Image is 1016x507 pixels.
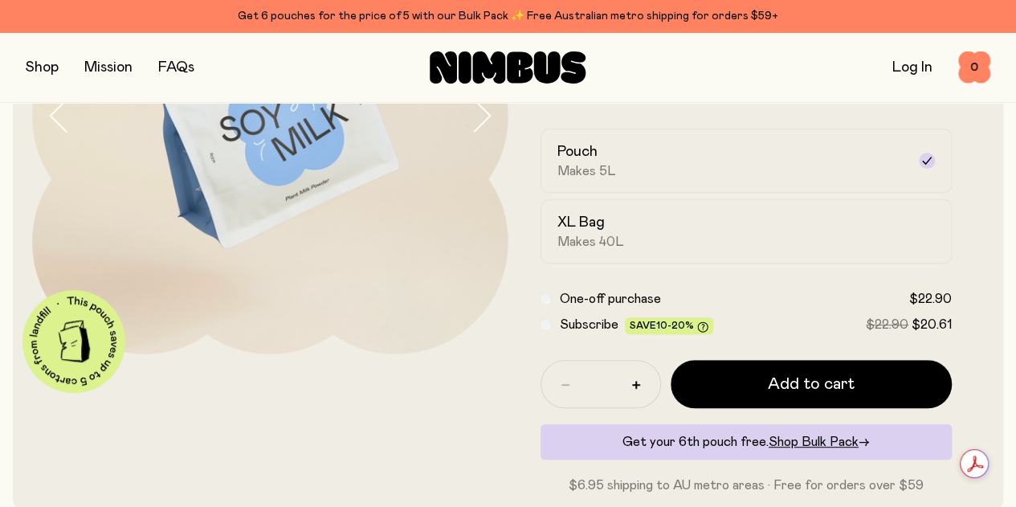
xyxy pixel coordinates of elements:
[866,318,908,331] span: $22.90
[84,60,133,75] a: Mission
[892,60,932,75] a: Log In
[671,360,953,408] button: Add to cart
[958,51,990,84] button: 0
[557,234,624,250] span: Makes 40L
[541,424,953,460] div: Get your 6th pouch free.
[557,142,598,162] h2: Pouch
[768,373,855,395] span: Add to cart
[26,6,990,26] div: Get 6 pouches for the price of 5 with our Bulk Pack ✨ Free Australian metro shipping for orders $59+
[47,314,101,368] img: illustration-carton.png
[912,318,952,331] span: $20.61
[557,163,616,179] span: Makes 5L
[769,435,859,448] span: Shop Bulk Pack
[656,321,694,330] span: 10-20%
[560,318,618,331] span: Subscribe
[630,321,708,333] span: Save
[557,213,605,232] h2: XL Bag
[909,292,952,305] span: $22.90
[769,435,870,448] a: Shop Bulk Pack→
[541,476,953,495] p: $6.95 shipping to AU metro areas · Free for orders over $59
[560,292,661,305] span: One-off purchase
[158,60,194,75] a: FAQs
